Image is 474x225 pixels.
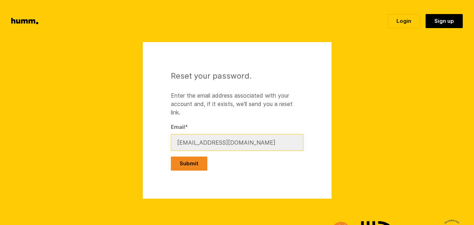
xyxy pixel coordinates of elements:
h1: Reset your password. [171,70,303,83]
a: Sign up [426,14,463,28]
span: This field is required [185,124,188,130]
a: Login [388,14,420,28]
button: Submit [171,157,207,171]
p: Enter the email address associated with your account and, if it exists, we'll send you a reset link. [171,91,303,117]
label: Email [171,123,303,131]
